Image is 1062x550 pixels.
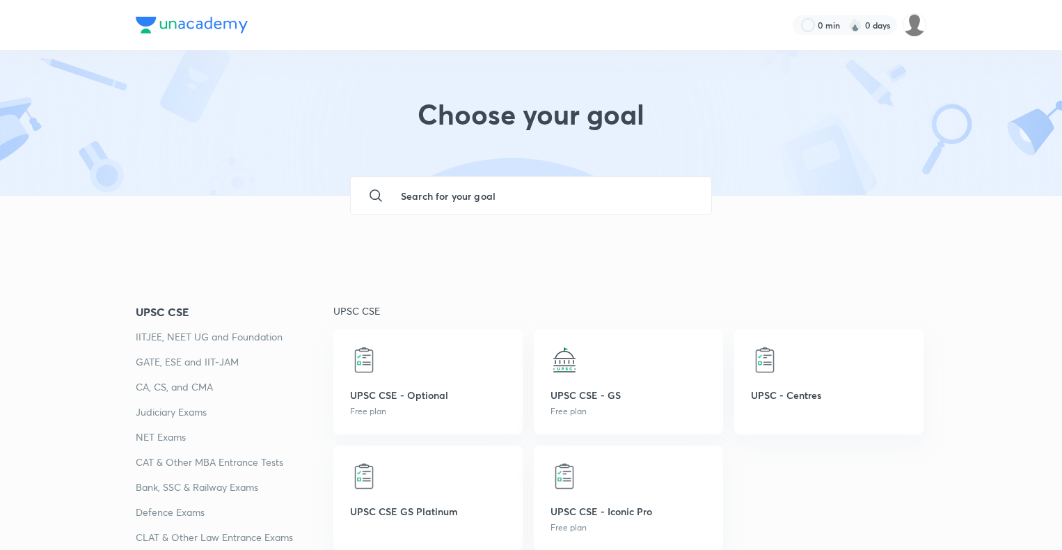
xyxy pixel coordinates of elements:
[418,97,644,148] h1: Choose your goal
[136,329,333,345] a: IITJEE, NEET UG and Foundation
[136,304,333,320] a: UPSC CSE
[550,521,706,534] p: Free plan
[751,388,907,402] p: UPSC - Centres
[550,388,706,402] p: UPSC CSE - GS
[550,462,578,490] img: UPSC CSE - Iconic Pro
[136,379,333,395] a: CA, CS, and CMA
[333,304,926,318] p: UPSC CSE
[136,17,248,33] img: Company Logo
[550,504,706,519] p: UPSC CSE - Iconic Pro
[350,405,506,418] p: Free plan
[136,504,333,521] a: Defence Exams
[350,388,506,402] p: UPSC CSE - Optional
[136,454,333,471] a: CAT & Other MBA Entrance Tests
[350,504,506,519] p: UPSC CSE GS Platinum
[136,404,333,421] a: Judiciary Exams
[390,177,700,214] input: Search for your goal
[550,346,578,374] img: UPSC CSE - GS
[550,405,706,418] p: Free plan
[350,346,378,374] img: UPSC CSE - Optional
[350,462,378,490] img: UPSC CSE GS Platinum
[136,479,333,496] a: Bank, SSC & Railway Exams
[903,13,926,37] img: ABHISHEK KUMAR
[136,529,333,546] a: CLAT & Other Law Entrance Exams
[848,18,862,32] img: streak
[136,429,333,446] a: NET Exams
[751,346,779,374] img: UPSC - Centres
[136,354,333,370] a: GATE, ESE and IIT-JAM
